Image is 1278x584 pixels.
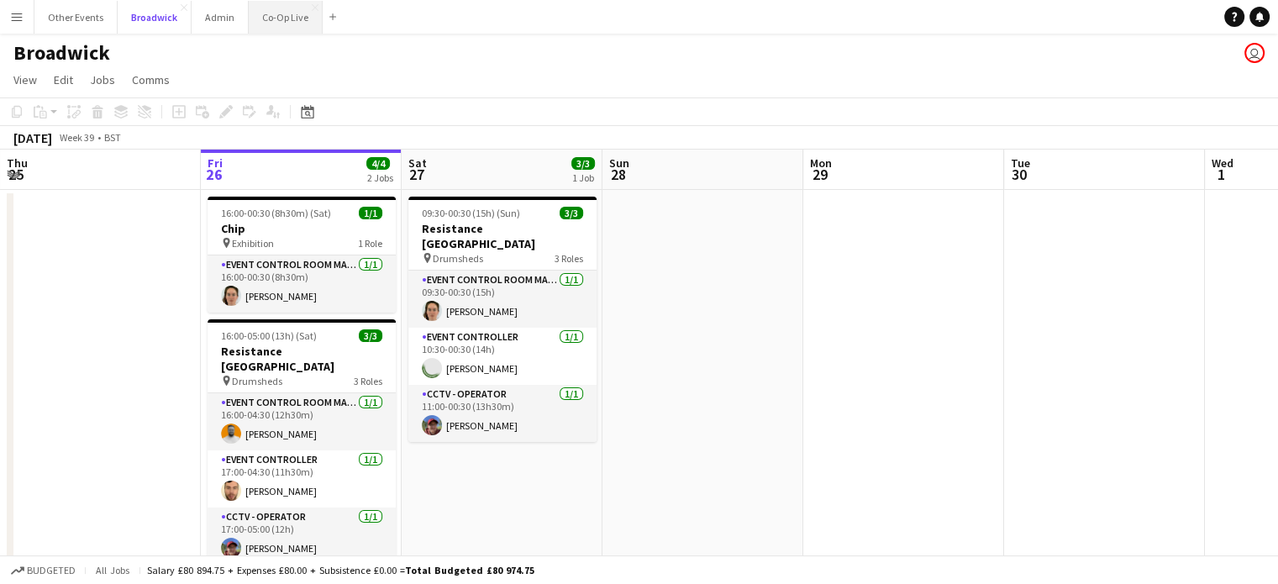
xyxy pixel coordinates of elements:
span: 4/4 [366,157,390,170]
span: 3 Roles [555,252,583,265]
app-card-role: Event Control Room Manager1/116:00-04:30 (12h30m)[PERSON_NAME] [208,393,396,450]
span: 3/3 [359,329,382,342]
span: All jobs [92,564,133,576]
a: View [7,69,44,91]
button: Other Events [34,1,118,34]
span: Budgeted [27,565,76,576]
app-card-role: CCTV - Operator1/117:00-05:00 (12h)[PERSON_NAME] [208,508,396,565]
button: Budgeted [8,561,78,580]
span: Tue [1011,155,1030,171]
div: 1 Job [572,171,594,184]
span: 16:00-05:00 (13h) (Sat) [221,329,317,342]
span: Drumsheds [433,252,483,265]
span: Total Budgeted £80 974.75 [405,564,534,576]
span: Sun [609,155,629,171]
span: Mon [810,155,832,171]
span: Drumsheds [232,375,282,387]
app-card-role: Event Control Room Manager1/116:00-00:30 (8h30m)[PERSON_NAME] [208,255,396,313]
h3: Resistance [GEOGRAPHIC_DATA] [208,344,396,374]
button: Co-Op Live [249,1,323,34]
span: 29 [807,165,832,184]
span: Comms [132,72,170,87]
a: Jobs [83,69,122,91]
span: Jobs [90,72,115,87]
app-card-role: CCTV - Operator1/111:00-00:30 (13h30m)[PERSON_NAME] [408,385,597,442]
button: Broadwick [118,1,192,34]
app-job-card: 16:00-00:30 (8h30m) (Sat)1/1Chip Exhibition1 RoleEvent Control Room Manager1/116:00-00:30 (8h30m)... [208,197,396,313]
a: Edit [47,69,80,91]
h3: Resistance [GEOGRAPHIC_DATA] [408,221,597,251]
div: 2 Jobs [367,171,393,184]
span: Sat [408,155,427,171]
span: 27 [406,165,427,184]
div: Salary £80 894.75 + Expenses £80.00 + Subsistence £0.00 = [147,564,534,576]
span: 1 [1209,165,1233,184]
span: 30 [1008,165,1030,184]
span: 3/3 [571,157,595,170]
span: 1/1 [359,207,382,219]
span: Wed [1212,155,1233,171]
span: 25 [4,165,28,184]
span: 09:30-00:30 (15h) (Sun) [422,207,520,219]
span: Fri [208,155,223,171]
app-card-role: Event Control Room Manager1/109:30-00:30 (15h)[PERSON_NAME] [408,271,597,328]
app-job-card: 16:00-05:00 (13h) (Sat)3/3Resistance [GEOGRAPHIC_DATA] Drumsheds3 RolesEvent Control Room Manager... [208,319,396,565]
app-user-avatar: Ashley Fielding [1244,43,1265,63]
span: View [13,72,37,87]
div: [DATE] [13,129,52,146]
div: BST [104,131,121,144]
span: 3/3 [560,207,583,219]
app-job-card: 09:30-00:30 (15h) (Sun)3/3Resistance [GEOGRAPHIC_DATA] Drumsheds3 RolesEvent Control Room Manager... [408,197,597,442]
span: Week 39 [55,131,97,144]
app-card-role: Event Controller1/110:30-00:30 (14h)[PERSON_NAME] [408,328,597,385]
span: 1 Role [358,237,382,250]
span: Edit [54,72,73,87]
span: Thu [7,155,28,171]
a: Comms [125,69,176,91]
span: 16:00-00:30 (8h30m) (Sat) [221,207,331,219]
span: 3 Roles [354,375,382,387]
h3: Chip [208,221,396,236]
button: Admin [192,1,249,34]
span: 28 [607,165,629,184]
span: 26 [205,165,223,184]
app-card-role: Event Controller1/117:00-04:30 (11h30m)[PERSON_NAME] [208,450,396,508]
h1: Broadwick [13,40,110,66]
span: Exhibition [232,237,274,250]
